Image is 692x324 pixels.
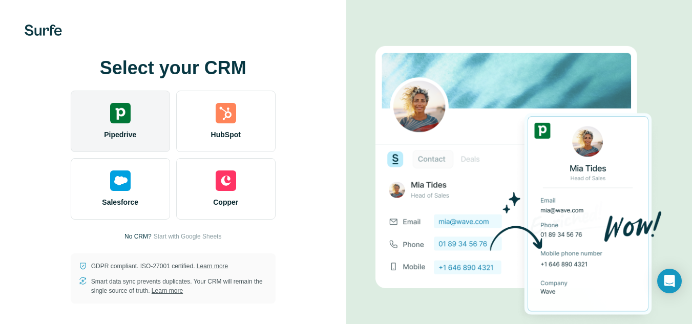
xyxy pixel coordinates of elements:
h1: Select your CRM [71,58,276,78]
span: HubSpot [211,129,241,140]
p: No CRM? [124,232,152,241]
img: Surfe's logo [25,25,62,36]
span: Pipedrive [104,129,136,140]
a: Learn more [197,263,228,270]
p: GDPR compliant. ISO-27001 certified. [91,262,228,271]
div: Open Intercom Messenger [657,269,682,293]
img: pipedrive's logo [110,103,131,123]
span: Copper [213,197,238,207]
img: hubspot's logo [216,103,236,123]
img: salesforce's logo [110,170,131,191]
a: Learn more [152,287,183,294]
button: Start with Google Sheets [154,232,222,241]
span: Salesforce [102,197,138,207]
img: copper's logo [216,170,236,191]
p: Smart data sync prevents duplicates. Your CRM will remain the single source of truth. [91,277,267,295]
